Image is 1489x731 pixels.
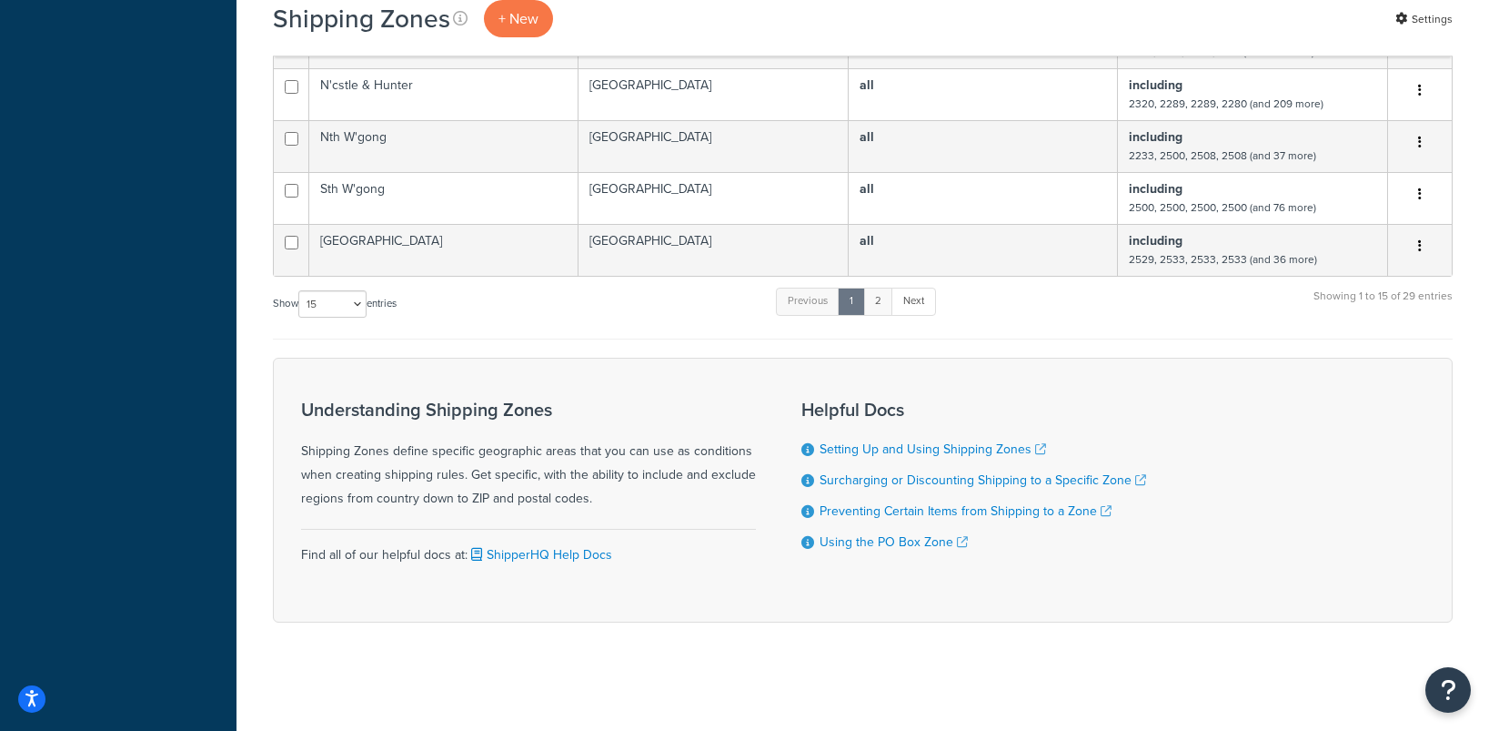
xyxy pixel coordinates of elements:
[1129,76,1182,95] b: including
[1129,96,1323,112] small: 2320, 2289, 2289, 2280 (and 209 more)
[863,288,893,315] a: 2
[273,290,397,318] label: Show entries
[860,179,874,198] b: all
[578,68,849,120] td: [GEOGRAPHIC_DATA]
[1129,147,1316,164] small: 2233, 2500, 2508, 2508 (and 37 more)
[301,529,756,567] div: Find all of our helpful docs at:
[273,1,450,36] h1: Shipping Zones
[298,290,367,318] select: Showentries
[309,172,578,224] td: Sth W'gong
[1425,667,1471,713] button: Open Resource Center
[1395,6,1453,32] a: Settings
[301,400,756,511] div: Shipping Zones define specific geographic areas that you can use as conditions when creating ship...
[801,400,1146,420] h3: Helpful Docs
[309,120,578,172] td: Nth W'gong
[776,288,840,315] a: Previous
[309,224,578,276] td: [GEOGRAPHIC_DATA]
[578,120,849,172] td: [GEOGRAPHIC_DATA]
[468,545,612,564] a: ShipperHQ Help Docs
[820,440,1046,459] a: Setting Up and Using Shipping Zones
[820,471,1146,490] a: Surcharging or Discounting Shipping to a Specific Zone
[1129,179,1182,198] b: including
[838,288,865,315] a: 1
[860,231,874,250] b: all
[860,76,874,95] b: all
[891,288,936,315] a: Next
[578,224,849,276] td: [GEOGRAPHIC_DATA]
[1129,199,1316,216] small: 2500, 2500, 2500, 2500 (and 76 more)
[1313,286,1453,325] div: Showing 1 to 15 of 29 entries
[860,127,874,147] b: all
[498,8,538,29] span: + New
[1129,231,1182,250] b: including
[578,172,849,224] td: [GEOGRAPHIC_DATA]
[1129,251,1317,268] small: 2529, 2533, 2533, 2533 (and 36 more)
[301,400,756,420] h3: Understanding Shipping Zones
[1129,127,1182,147] b: including
[820,502,1112,521] a: Preventing Certain Items from Shipping to a Zone
[820,533,968,552] a: Using the PO Box Zone
[309,68,578,120] td: N'cstle & Hunter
